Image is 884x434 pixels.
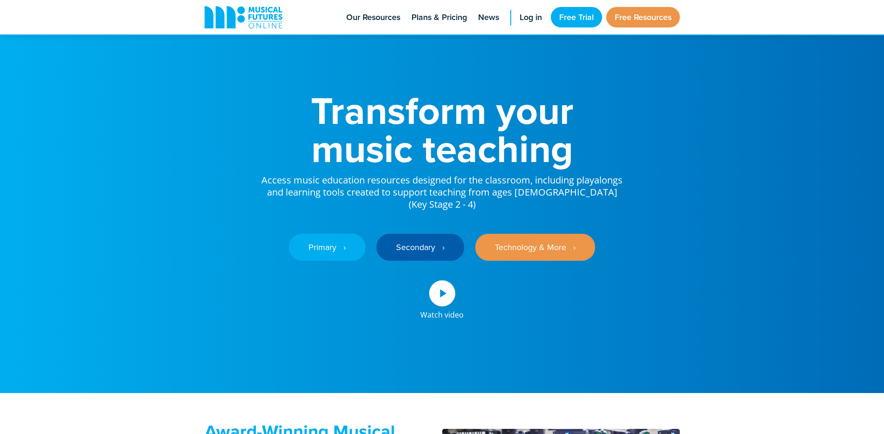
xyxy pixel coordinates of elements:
[411,11,467,24] span: Plans & Pricing
[420,306,464,319] div: Watch video
[377,234,464,261] a: Secondary ‎‏‏‎ ‎ ›
[475,234,595,261] a: Technology & More ‎‏‏‎ ‎ ›
[606,7,680,27] a: Free Resources
[346,11,400,24] span: Our Resources
[260,168,624,210] p: Access music education resources designed for the classroom, including playalongs and learning to...
[551,7,602,27] a: Free Trial
[289,234,365,261] a: Primary ‎‏‏‎ ‎ ›
[520,11,542,24] span: Log in
[478,11,499,24] span: News
[260,91,624,168] h1: Transform your music teaching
